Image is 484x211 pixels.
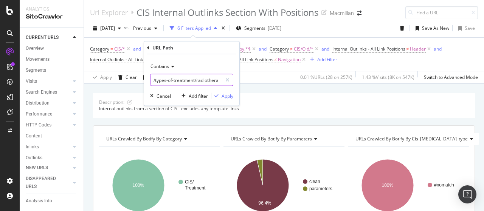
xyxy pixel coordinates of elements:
a: Outlinks [26,154,71,162]
button: Clear [115,71,137,83]
a: Overview [26,45,78,52]
a: Analysis Info [26,197,78,205]
a: Visits [26,77,71,85]
div: Visits [26,77,37,85]
div: Overview [26,45,44,52]
a: HTTP Codes [26,121,71,129]
div: Save [465,25,475,31]
button: 6 Filters Applied [167,22,220,34]
span: URLs Crawled By Botify By category [106,136,182,142]
span: 2025 Aug. 1st [100,25,115,31]
div: Add filter [189,92,208,99]
span: CIS/* [114,44,125,54]
button: and [321,45,329,52]
a: Movements [26,55,78,63]
div: Movements [26,55,50,63]
span: Internal Outlinks - All Link Positions [332,46,405,52]
div: 1.43 % Visits ( 8K on 547K ) [362,74,414,80]
button: and [259,45,267,52]
button: [DATE] [90,22,124,34]
div: URL Path [152,45,173,51]
a: Url Explorer [90,8,128,17]
div: CIS Internal Outlinks Section With Positions [137,6,318,19]
h4: URLs Crawled By Botify By cis_cancer_type [354,133,479,145]
div: arrow-right-arrow-left [357,11,361,16]
div: SiteCrawler [26,12,78,21]
div: Description: [99,99,124,105]
div: Content [26,132,42,140]
a: Performance [26,110,71,118]
span: ≠ [406,46,409,52]
text: 100% [133,183,144,188]
span: URLs Crawled By Botify By parameters [231,136,312,142]
span: Previous [130,25,151,31]
div: Clear [126,74,137,80]
div: and [434,46,442,52]
div: and [133,46,141,52]
span: ≠ [290,46,293,52]
div: HTTP Codes [26,121,51,129]
span: URLs Crawled By Botify By cis_[MEDICAL_DATA]_type [355,136,468,142]
span: Header [410,44,426,54]
a: Distribution [26,99,71,107]
div: Open Intercom Messenger [458,185,476,203]
span: vs [124,24,130,31]
div: times [220,25,226,32]
div: Inlinks [26,143,39,151]
a: Search Engines [26,88,71,96]
div: NEW URLS [26,164,48,172]
button: Save [455,22,475,34]
a: Content [26,132,78,140]
text: #nomatch [434,182,454,188]
div: 0.01 % URLs ( 28 on 257K ) [300,74,352,80]
span: Navigation [278,54,301,65]
text: CIS/ [185,179,194,185]
span: Category [90,46,109,52]
div: and [321,46,329,52]
text: clean [309,179,320,184]
h4: URLs Crawled By Botify By category [105,133,213,145]
div: Analytics [26,6,78,12]
span: Segments [244,25,265,31]
div: Segments [26,66,46,74]
button: Apply [90,71,112,83]
span: Contains [150,63,169,69]
div: Macmillan [330,9,354,17]
span: = [110,46,113,52]
text: 100% [382,183,393,188]
div: Apply [222,92,233,99]
div: Analysis Info [26,197,52,205]
button: Previous [130,22,160,34]
button: Save [140,71,160,83]
a: DISAPPEARED URLS [26,175,71,191]
text: 96.4% [259,200,271,206]
div: Internal outlinks from a section of CIS - excludes any template links [99,105,469,112]
span: ≠ [275,56,277,63]
div: [DATE] [268,25,281,31]
input: Find a URL [405,6,478,19]
span: Internal Outlinks - All Link Positions [90,56,163,63]
button: and [133,45,141,52]
button: Apply [211,92,233,100]
button: Cancel [147,92,171,100]
button: and [434,45,442,52]
text: Treatment [185,185,206,191]
button: Add Filter [307,55,337,64]
a: NEW URLS [26,164,71,172]
a: CURRENT URLS [26,34,71,42]
text: parameters [309,186,332,191]
div: Search Engines [26,88,57,96]
div: Outlinks [26,154,42,162]
div: Add Filter [317,56,337,63]
div: Performance [26,110,52,118]
div: and [259,46,267,52]
div: Save As New [422,25,449,31]
button: Add filter [178,92,208,100]
span: CIS/Old/* [294,44,313,54]
div: 6 Filters Applied [177,25,211,31]
button: Switch to Advanced Mode [421,71,478,83]
span: Category [270,46,289,52]
div: CURRENT URLS [26,34,59,42]
div: DISAPPEARED URLS [26,175,64,191]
